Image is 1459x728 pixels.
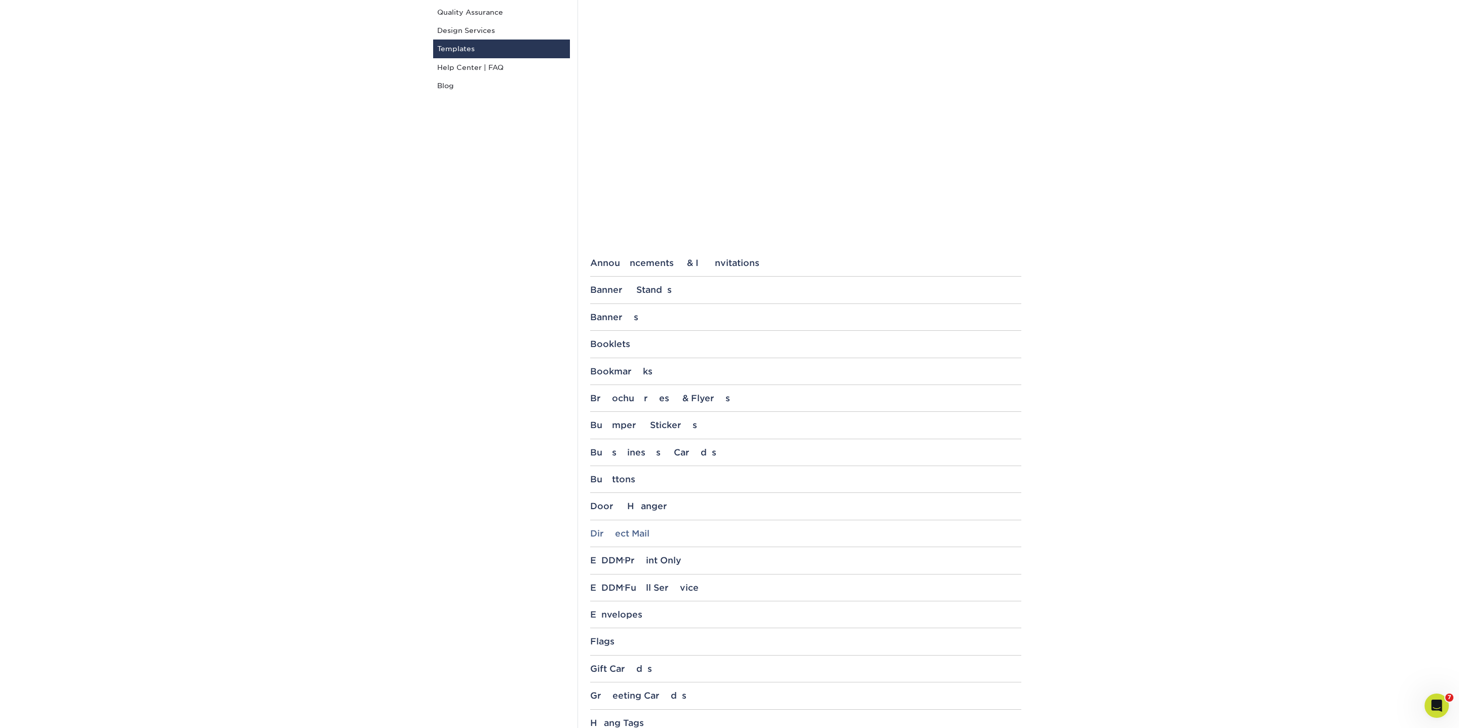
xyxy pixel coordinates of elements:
[433,3,570,21] a: Quality Assurance
[623,585,625,590] small: ®
[433,21,570,40] a: Design Services
[590,393,1021,403] div: Brochures & Flyers
[590,583,1021,593] div: EDDM Full Service
[590,420,1021,430] div: Bumper Stickers
[590,718,1021,728] div: Hang Tags
[590,339,1021,349] div: Booklets
[590,636,1021,646] div: Flags
[433,58,570,76] a: Help Center | FAQ
[590,258,1021,268] div: Announcements & Invitations
[433,76,570,95] a: Blog
[590,555,1021,565] div: EDDM Print Only
[590,609,1021,620] div: Envelopes
[3,697,86,724] iframe: Google Customer Reviews
[590,447,1021,457] div: Business Cards
[590,366,1021,376] div: Bookmarks
[590,474,1021,484] div: Buttons
[590,691,1021,701] div: Greeting Cards
[590,664,1021,674] div: Gift Cards
[1425,694,1449,718] iframe: Intercom live chat
[590,312,1021,322] div: Banners
[590,528,1021,539] div: Direct Mail
[1445,694,1453,702] span: 7
[623,558,625,563] small: ®
[433,40,570,58] a: Templates
[590,285,1021,295] div: Banner Stands
[590,501,1021,511] div: Door Hanger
